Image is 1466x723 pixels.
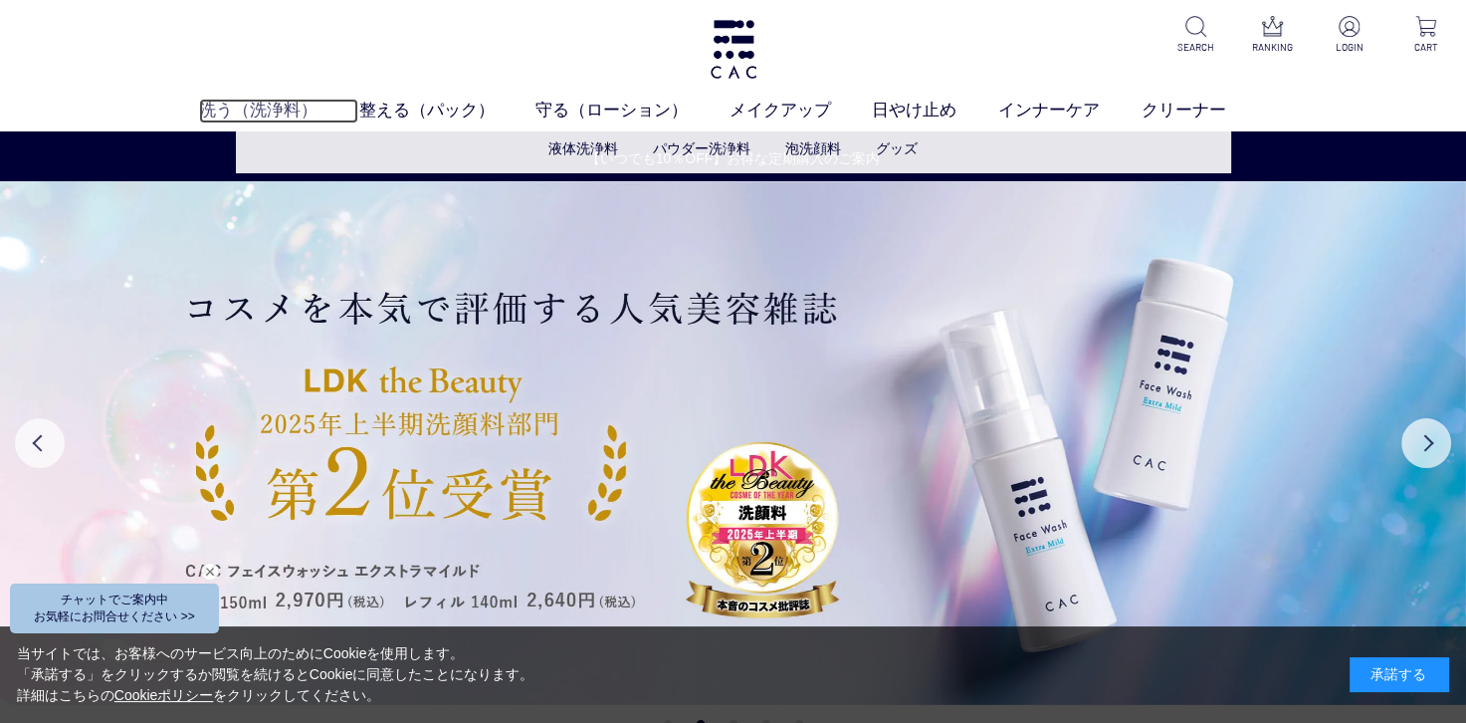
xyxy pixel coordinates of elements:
[785,140,841,156] a: 泡洗顔料
[358,99,535,123] a: 整える（パック）
[1350,657,1449,692] div: 承諾する
[1142,99,1268,123] a: クリーナー
[1401,418,1451,468] button: Next
[653,140,750,156] a: パウダー洗浄料
[730,99,873,123] a: メイクアップ
[548,140,618,156] a: 液体洗浄料
[708,20,759,79] img: logo
[1171,40,1220,55] p: SEARCH
[1325,16,1373,55] a: LOGIN
[1,148,1465,169] a: 【いつでも10％OFF】お得な定期購入のご案内
[199,99,359,123] a: 洗う（洗浄料）
[872,99,998,123] a: 日やけ止め
[1401,40,1450,55] p: CART
[1325,40,1373,55] p: LOGIN
[876,140,918,156] a: グッズ
[1248,16,1297,55] a: RANKING
[1171,16,1220,55] a: SEARCH
[1401,16,1450,55] a: CART
[998,99,1142,123] a: インナーケア
[17,643,534,706] div: 当サイトでは、お客様へのサービス向上のためにCookieを使用します。 「承諾する」をクリックするか閲覧を続けるとCookieに同意したことになります。 詳細はこちらの をクリックしてください。
[535,99,730,123] a: 守る（ローション）
[1248,40,1297,55] p: RANKING
[114,687,214,703] a: Cookieポリシー
[15,418,65,468] button: Previous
